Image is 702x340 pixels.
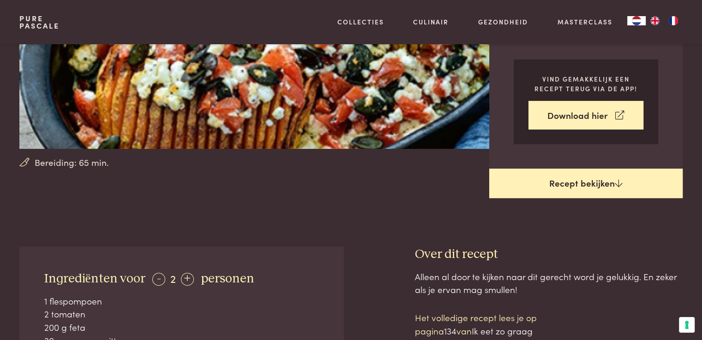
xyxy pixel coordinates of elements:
[558,17,612,27] a: Masterclass
[19,15,60,29] a: PurePascale
[152,273,165,286] div: -
[679,317,695,333] button: Uw voorkeuren voor toestemming voor trackingtechnologieën
[472,324,533,337] span: Ik eet zo graag
[413,17,449,27] a: Culinair
[646,16,683,25] ul: Language list
[415,311,572,337] p: Het volledige recept lees je op pagina van
[337,17,384,27] a: Collecties
[170,270,176,286] span: 2
[664,16,683,25] a: FR
[627,16,646,25] div: Language
[415,270,683,296] div: Alleen al door te kijken naar dit gerecht word je gelukkig. En zeker als je ervan mag smullen!
[528,101,643,130] a: Download hier
[444,324,456,337] span: 134
[627,16,683,25] aside: Language selected: Nederlands
[181,273,194,286] div: +
[415,246,683,263] h3: Over dit recept
[528,74,643,93] p: Vind gemakkelijk een recept terug via de app!
[478,17,528,27] a: Gezondheid
[35,156,109,169] span: Bereiding: 65 min.
[44,321,319,334] div: 200 g feta
[646,16,664,25] a: EN
[44,294,319,308] div: 1 flespompoen
[44,272,145,285] span: Ingrediënten voor
[627,16,646,25] a: NL
[201,272,254,285] span: personen
[489,169,683,198] a: Recept bekijken
[44,307,319,321] div: 2 tomaten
